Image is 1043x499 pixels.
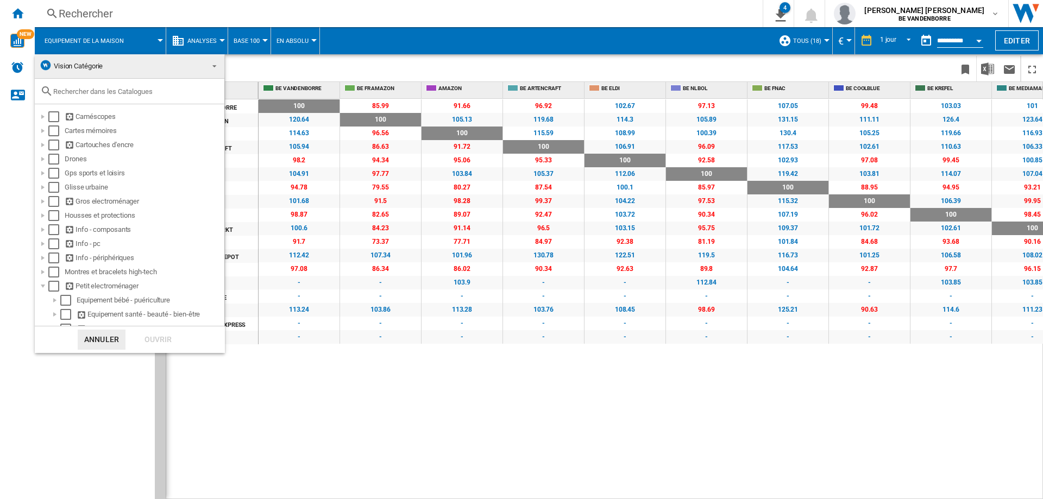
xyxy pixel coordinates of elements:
div: Caméscopes [65,111,223,122]
md-checkbox: Select [60,324,77,334]
md-checkbox: Select [48,210,65,221]
div: Gros electroménager [65,196,223,207]
img: wiser-icon-blue.png [39,59,52,72]
div: Info - périphériques [65,252,223,263]
div: Equipement santé - beauté - bien-être [77,309,223,320]
md-checkbox: Select [48,267,65,277]
div: Drones [65,154,223,165]
div: Info - composants [65,224,223,235]
md-checkbox: Select [48,224,65,235]
md-checkbox: Select [48,154,65,165]
md-checkbox: Select [48,281,65,292]
md-checkbox: Select [48,182,65,193]
md-checkbox: Select [48,168,65,179]
div: Equipement bébé - puériculture [77,295,223,306]
div: Equipement de la cuisine [77,324,223,334]
button: Annuler [78,330,125,350]
div: Glisse urbaine [65,182,223,193]
md-checkbox: Select [60,295,77,306]
div: Housses et protections [65,210,223,221]
span: Vision Catégorie [54,62,103,70]
md-checkbox: Select [48,111,65,122]
md-checkbox: Select [60,309,77,320]
div: Ouvrir [134,330,182,350]
md-checkbox: Select [48,252,65,263]
div: Cartouches d'encre [65,140,223,150]
div: Gps sports et loisirs [65,168,223,179]
div: Info - pc [65,238,223,249]
md-checkbox: Select [48,196,65,207]
div: Cartes mémoires [65,125,223,136]
div: Montres et bracelets high-tech [65,267,223,277]
input: Rechercher dans les Catalogues [53,87,219,96]
md-checkbox: Select [48,125,65,136]
md-checkbox: Select [48,140,65,150]
md-checkbox: Select [48,238,65,249]
div: Petit electroménager [65,281,223,292]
